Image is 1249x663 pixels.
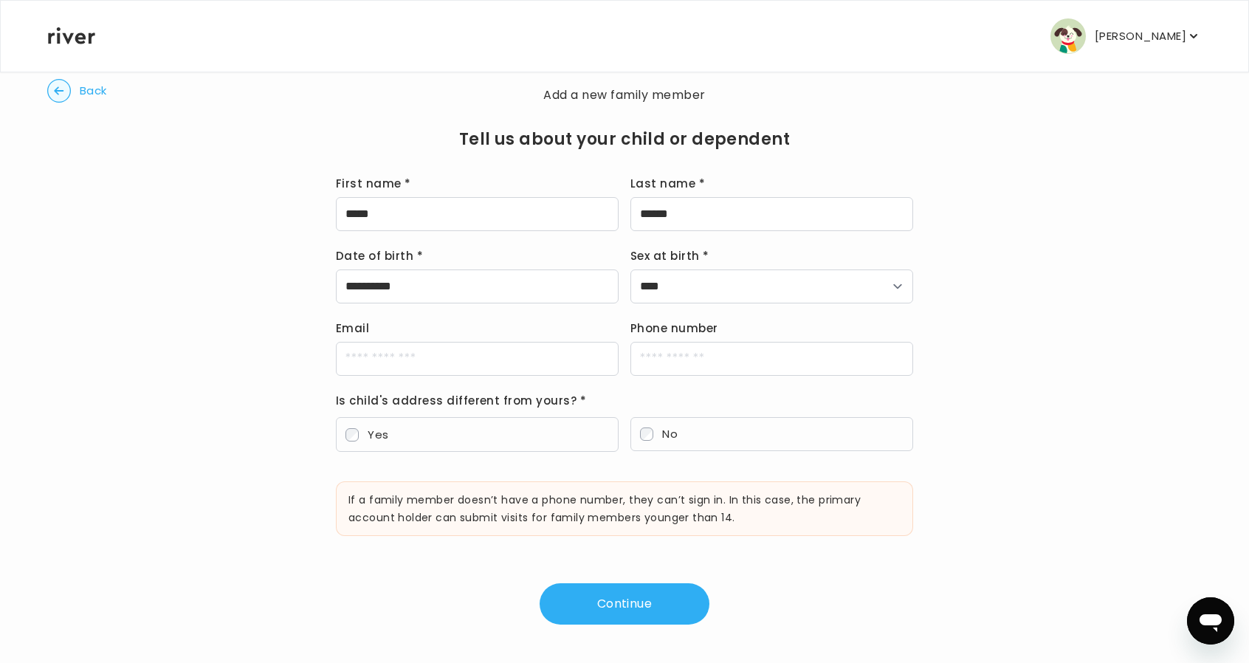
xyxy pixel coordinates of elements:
[662,426,678,442] span: No
[336,318,619,339] label: Email
[47,85,1202,106] p: Add a new family member
[368,427,388,442] span: Yes
[336,342,619,376] input: email
[345,428,359,442] input: Yes
[80,80,107,101] span: Back
[336,174,619,194] label: First name *
[1050,18,1086,54] img: user avatar
[336,391,913,411] label: Is child's address different from yours? *
[1095,26,1186,47] p: [PERSON_NAME]
[630,174,913,194] label: Last name *
[540,583,709,625] button: Continue
[47,129,1202,150] h2: Tell us about your child or dependent
[336,481,913,536] div: If a family member doesn’t have a phone number, they can’t sign in. In this case, the primary acc...
[336,246,619,267] label: Date of birth *
[640,427,653,441] input: No
[630,197,913,231] input: lastName
[1187,597,1234,645] iframe: Button to launch messaging window
[1050,18,1201,54] button: user avatar[PERSON_NAME]
[336,269,619,303] input: dateOfBirth
[47,79,107,103] button: Back
[630,246,913,267] label: Sex at birth *
[630,318,913,339] label: Phone number
[336,197,619,231] input: firstName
